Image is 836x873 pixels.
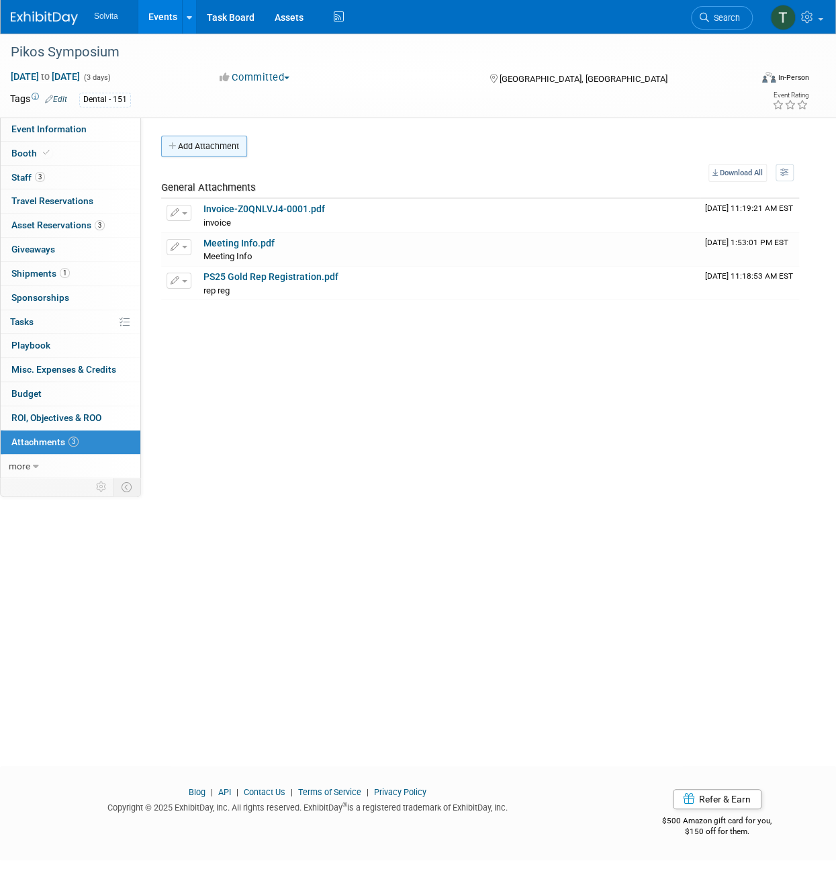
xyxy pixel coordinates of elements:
[772,92,808,99] div: Event Rating
[233,787,242,797] span: |
[79,93,131,107] div: Dental - 151
[11,11,78,25] img: ExhibitDay
[11,148,52,158] span: Booth
[11,436,79,447] span: Attachments
[11,364,116,375] span: Misc. Expenses & Credits
[189,787,205,797] a: Blog
[60,268,70,278] span: 1
[691,6,753,30] a: Search
[10,92,67,107] td: Tags
[1,262,140,285] a: Shipments1
[207,787,216,797] span: |
[43,149,50,156] i: Booth reservation complete
[11,244,55,255] span: Giveaways
[770,5,796,30] img: Tiannah Halcomb
[762,72,776,83] img: Format-Inperson.png
[11,195,93,206] span: Travel Reservations
[1,455,140,478] a: more
[10,71,81,83] span: [DATE] [DATE]
[708,164,767,182] a: Download All
[10,316,34,327] span: Tasks
[1,189,140,213] a: Travel Reservations
[94,11,118,21] span: Solvita
[705,271,793,281] span: Upload Timestamp
[1,310,140,334] a: Tasks
[161,136,247,157] button: Add Attachment
[11,388,42,399] span: Budget
[11,124,87,134] span: Event Information
[374,787,426,797] a: Privacy Policy
[1,358,140,381] a: Misc. Expenses & Credits
[39,71,52,82] span: to
[624,807,809,837] div: $500 Amazon gift card for you,
[203,271,338,282] a: PS25 Gold Rep Registration.pdf
[1,118,140,141] a: Event Information
[1,214,140,237] a: Asset Reservations3
[1,430,140,454] a: Attachments3
[11,220,105,230] span: Asset Reservations
[705,203,793,213] span: Upload Timestamp
[700,199,799,232] td: Upload Timestamp
[709,13,740,23] span: Search
[113,478,141,496] td: Toggle Event Tabs
[90,478,113,496] td: Personalize Event Tab Strip
[11,340,50,351] span: Playbook
[215,71,295,85] button: Committed
[35,172,45,182] span: 3
[500,74,667,84] span: [GEOGRAPHIC_DATA], [GEOGRAPHIC_DATA]
[1,286,140,310] a: Sponsorships
[203,251,252,261] span: Meeting Info
[10,798,604,814] div: Copyright © 2025 ExhibitDay, Inc. All rights reserved. ExhibitDay is a registered trademark of Ex...
[778,73,809,83] div: In-Person
[203,218,231,228] span: invoice
[11,292,69,303] span: Sponsorships
[11,412,101,423] span: ROI, Objectives & ROO
[68,436,79,447] span: 3
[95,220,105,230] span: 3
[298,787,361,797] a: Terms of Service
[203,238,275,248] a: Meeting Info.pdf
[1,142,140,165] a: Booth
[287,787,296,797] span: |
[11,268,70,279] span: Shipments
[11,172,45,183] span: Staff
[45,95,67,104] a: Edit
[244,787,285,797] a: Contact Us
[1,382,140,406] a: Budget
[705,238,788,247] span: Upload Timestamp
[218,787,231,797] a: API
[342,801,347,809] sup: ®
[203,285,230,295] span: rep reg
[1,334,140,357] a: Playbook
[6,40,741,64] div: Pikos Symposium
[83,73,111,82] span: (3 days)
[9,461,30,471] span: more
[700,267,799,300] td: Upload Timestamp
[161,181,256,193] span: General Attachments
[363,787,372,797] span: |
[673,789,761,809] a: Refer & Earn
[1,406,140,430] a: ROI, Objectives & ROO
[1,166,140,189] a: Staff3
[1,238,140,261] a: Giveaways
[624,826,809,837] div: $150 off for them.
[203,203,325,214] a: Invoice-Z0QNLVJ4-0001.pdf
[693,70,809,90] div: Event Format
[700,233,799,267] td: Upload Timestamp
